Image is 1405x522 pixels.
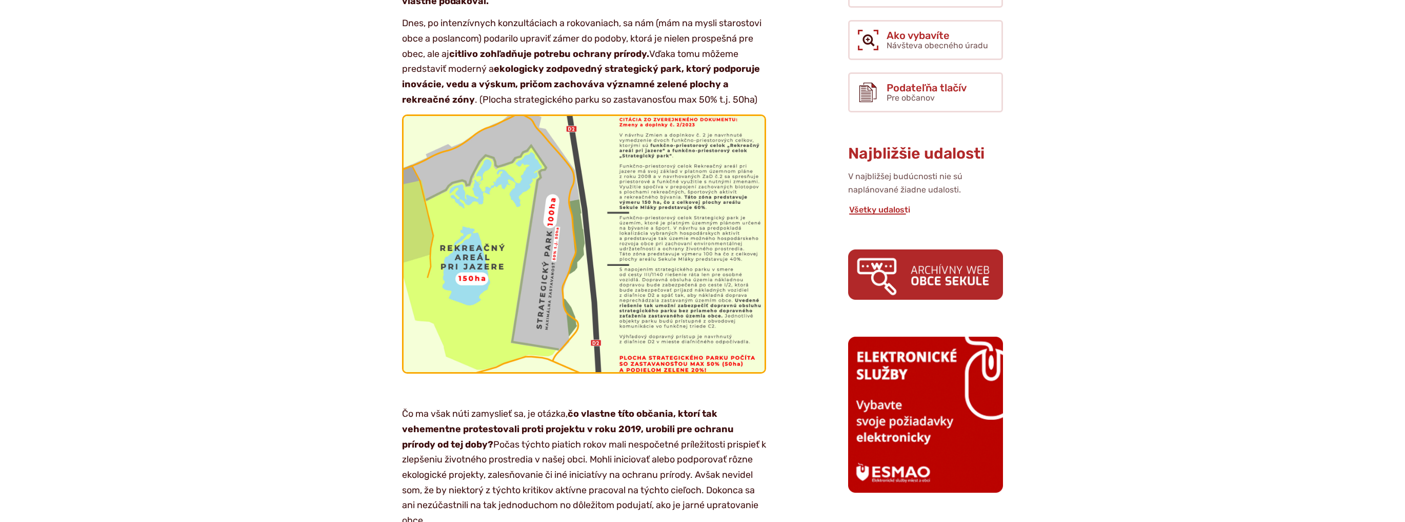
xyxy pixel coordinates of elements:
[402,408,734,450] strong: čo vlastne títo občania, ktorí tak vehementne protestovali proti projektu v roku 2019, urobili pr...
[887,93,935,103] span: Pre občanov
[848,170,1003,197] p: V najbližšej budúcnosti nie sú naplánované žiadne udalosti.
[848,72,1003,112] a: Podateľňa tlačív Pre občanov
[449,48,649,60] strong: citlivo zohľadňuje potrebu ochrany prírody.
[848,249,1003,299] img: archiv.png
[848,205,911,215] a: Všetky udalosti
[848,145,1003,162] h3: Najbližšie udalosti
[848,20,1003,60] a: Ako vybavíte Návšteva obecného úradu
[848,337,1003,493] img: esmao_sekule_b.png
[402,63,760,105] strong: ekologicky zodpovedný strategický park, ktorý podporuje inovácie, vedu a výskum, pričom zachováva...
[887,41,988,50] span: Návšteva obecného úradu
[402,16,766,107] p: Dnes, po intenzívnych konzultáciach a rokovaniach, sa nám (mám na mysli starostovi obce a poslanc...
[887,82,967,93] span: Podateľňa tlačív
[887,30,988,41] span: Ako vybavíte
